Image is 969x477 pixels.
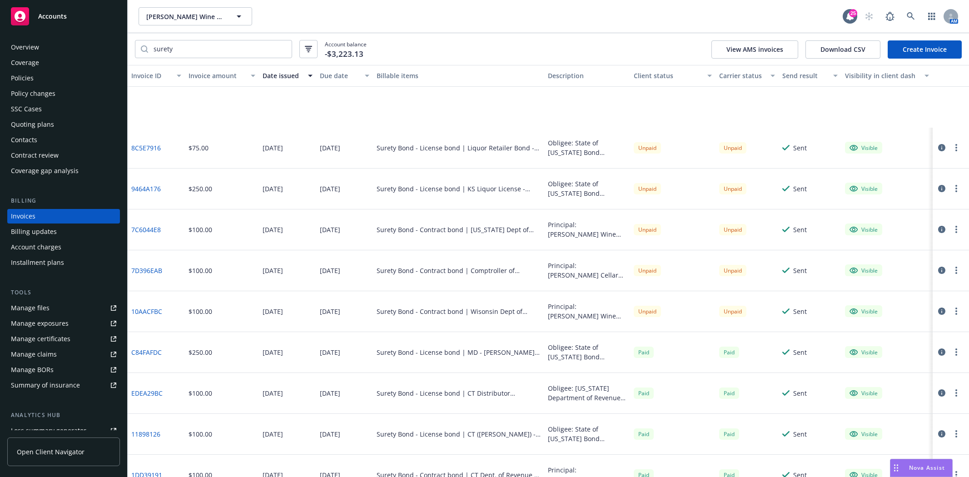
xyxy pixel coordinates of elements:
div: Installment plans [11,255,64,270]
div: Manage exposures [11,316,69,331]
div: Unpaid [634,142,661,154]
a: Installment plans [7,255,120,270]
div: [DATE] [320,429,340,439]
div: [DATE] [320,388,340,398]
div: Carrier status [719,71,765,80]
div: Visible [850,225,878,234]
div: $100.00 [189,307,212,316]
div: $250.00 [189,184,212,194]
button: Visibility in client dash [841,65,933,87]
a: Manage claims [7,347,120,362]
span: Paid [634,347,654,358]
a: Account charges [7,240,120,254]
a: C84FAFDC [131,348,162,357]
div: [DATE] [263,225,283,234]
a: Search [902,7,920,25]
div: Invoice amount [189,71,245,80]
a: Create Invoice [888,40,962,59]
span: Nova Assist [909,464,945,472]
div: $75.00 [189,143,209,153]
button: Invoice amount [185,65,259,87]
a: Overview [7,40,120,55]
div: Policies [11,71,34,85]
div: 25 [849,9,857,17]
div: Manage BORs [11,363,54,377]
div: Visible [850,389,878,397]
a: EDEA29BC [131,388,163,398]
a: Manage files [7,301,120,315]
div: Surety Bond - License bond | Liquor Retailer Bond - 107690377 [377,143,541,153]
div: Manage claims [11,347,57,362]
div: Paid [634,388,654,399]
div: Unpaid [634,306,661,317]
div: Client status [634,71,702,80]
a: Manage exposures [7,316,120,331]
button: Date issued [259,65,316,87]
div: Sent [793,348,807,357]
a: Switch app [923,7,941,25]
div: Due date [320,71,360,80]
div: Surety Bond - Contract bond | [US_STATE] Dept of Revenue - 107888407 [377,225,541,234]
div: [DATE] [320,225,340,234]
div: Coverage gap analysis [11,164,79,178]
a: Invoices [7,209,120,224]
div: Paid [719,347,739,358]
div: $100.00 [189,266,212,275]
a: 9464A176 [131,184,161,194]
a: 10AACFBC [131,307,162,316]
div: Obligee: State of [US_STATE] Bond Amount: $750.00 Special Order Shipping License Principal: [PERS... [548,179,626,198]
div: Sent [793,266,807,275]
div: Contacts [11,133,37,147]
a: Contacts [7,133,120,147]
a: Manage certificates [7,332,120,346]
button: View AMS invoices [711,40,798,59]
span: Paid [634,428,654,440]
div: [DATE] [263,184,283,194]
div: Analytics hub [7,411,120,420]
button: Description [544,65,630,87]
div: Paid [719,428,739,440]
div: Unpaid [634,183,661,194]
div: Obligee: State of [US_STATE] Bond Amount: $1,000 Liquor Retailer Bond Principal: [PERSON_NAME] Pr... [548,138,626,157]
span: [PERSON_NAME] Wine Estates LLC [146,12,225,21]
div: Loss summary generator [11,423,86,438]
span: Account balance [325,40,367,58]
div: Tools [7,288,120,297]
span: Open Client Navigator [17,447,84,457]
a: 7D396EAB [131,266,162,275]
button: Due date [316,65,373,87]
div: Unpaid [719,183,746,194]
a: Quoting plans [7,117,120,132]
a: Summary of insurance [7,378,120,393]
div: Invoices [11,209,35,224]
a: Policy changes [7,86,120,101]
div: Sent [793,388,807,398]
a: Billing updates [7,224,120,239]
div: Sent [793,225,807,234]
div: [DATE] [320,348,340,357]
a: Accounts [7,4,120,29]
div: Description [548,71,626,80]
button: Billable items [373,65,544,87]
div: Sent [793,429,807,439]
div: [DATE] [263,307,283,316]
div: Sent [793,307,807,316]
div: Unpaid [634,224,661,235]
div: Drag to move [890,459,902,477]
div: Unpaid [719,265,746,276]
div: Sent [793,143,807,153]
div: Obligee: State of [US_STATE] Bond Amount: $1,000 Direct Wine Shipper Bond Principal: [PERSON_NAME... [548,343,626,362]
div: Visible [850,184,878,193]
svg: Search [141,45,148,53]
div: Date issued [263,71,303,80]
div: Policy changes [11,86,55,101]
div: Quoting plans [11,117,54,132]
div: [DATE] [263,388,283,398]
span: Accounts [38,13,67,20]
button: Invoice ID [128,65,185,87]
div: Billing updates [11,224,57,239]
div: [DATE] [320,184,340,194]
div: Paid [719,388,739,399]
